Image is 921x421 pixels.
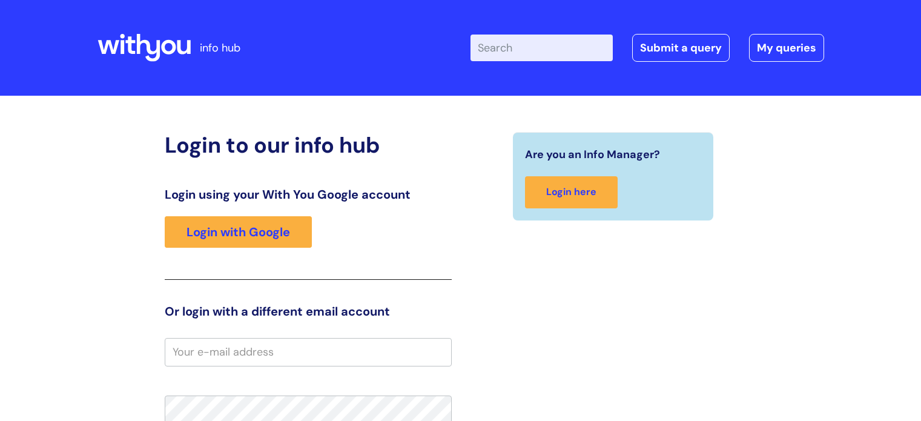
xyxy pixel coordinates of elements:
[200,38,240,58] p: info hub
[632,34,730,62] a: Submit a query
[165,187,452,202] h3: Login using your With You Google account
[525,176,618,208] a: Login here
[525,145,660,164] span: Are you an Info Manager?
[165,304,452,319] h3: Or login with a different email account
[165,132,452,158] h2: Login to our info hub
[470,35,613,61] input: Search
[165,216,312,248] a: Login with Google
[165,338,452,366] input: Your e-mail address
[749,34,824,62] a: My queries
